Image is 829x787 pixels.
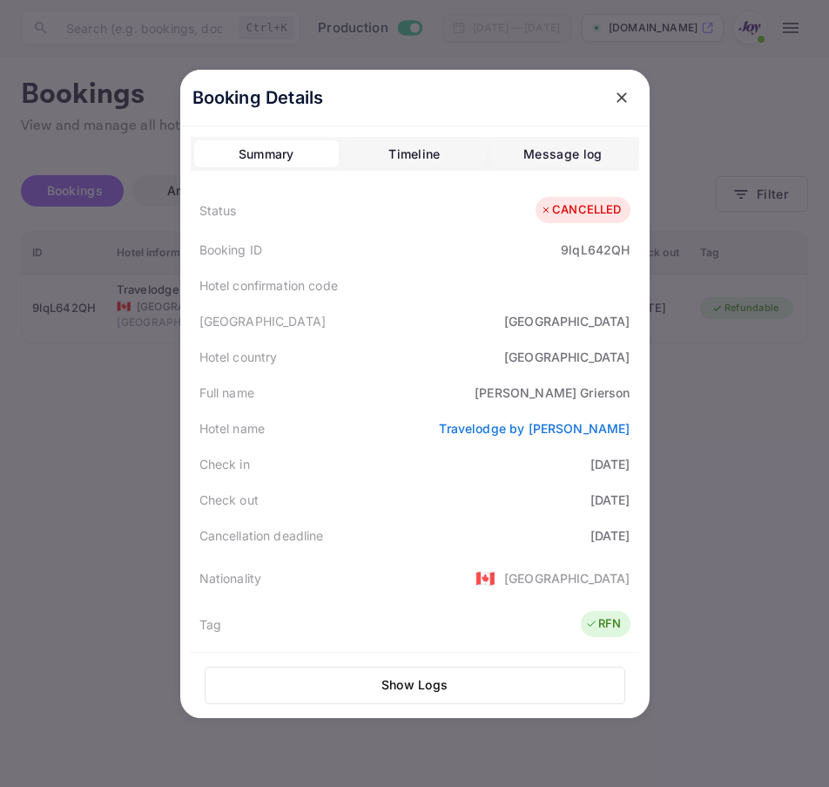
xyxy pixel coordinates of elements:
[199,615,221,634] div: Tag
[540,201,621,219] div: CANCELLED
[585,615,621,633] div: RFN
[504,312,630,330] div: [GEOGRAPHIC_DATA]
[199,455,250,473] div: Check in
[606,82,637,113] button: close
[192,85,324,111] p: Booking Details
[239,144,294,165] div: Summary
[590,526,630,545] div: [DATE]
[199,348,278,366] div: Hotel country
[523,144,602,165] div: Message log
[342,140,487,168] button: Timeline
[439,421,630,436] a: Travelodge by [PERSON_NAME]
[199,569,262,587] div: Nationality
[590,491,630,509] div: [DATE]
[475,383,630,402] div: [PERSON_NAME] Grierson
[199,491,259,509] div: Check out
[199,312,327,330] div: [GEOGRAPHIC_DATA]
[388,144,440,165] div: Timeline
[590,455,630,473] div: [DATE]
[475,562,495,594] span: United States
[490,140,635,168] button: Message log
[199,276,338,295] div: Hotel confirmation code
[561,241,630,259] div: 9lqL642QH
[194,140,339,168] button: Summary
[199,201,237,220] div: Status
[199,383,254,402] div: Full name
[205,667,625,704] button: Show Logs
[199,419,266,438] div: Hotel name
[504,348,630,366] div: [GEOGRAPHIC_DATA]
[199,526,324,545] div: Cancellation deadline
[504,569,630,587] div: [GEOGRAPHIC_DATA]
[199,241,263,259] div: Booking ID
